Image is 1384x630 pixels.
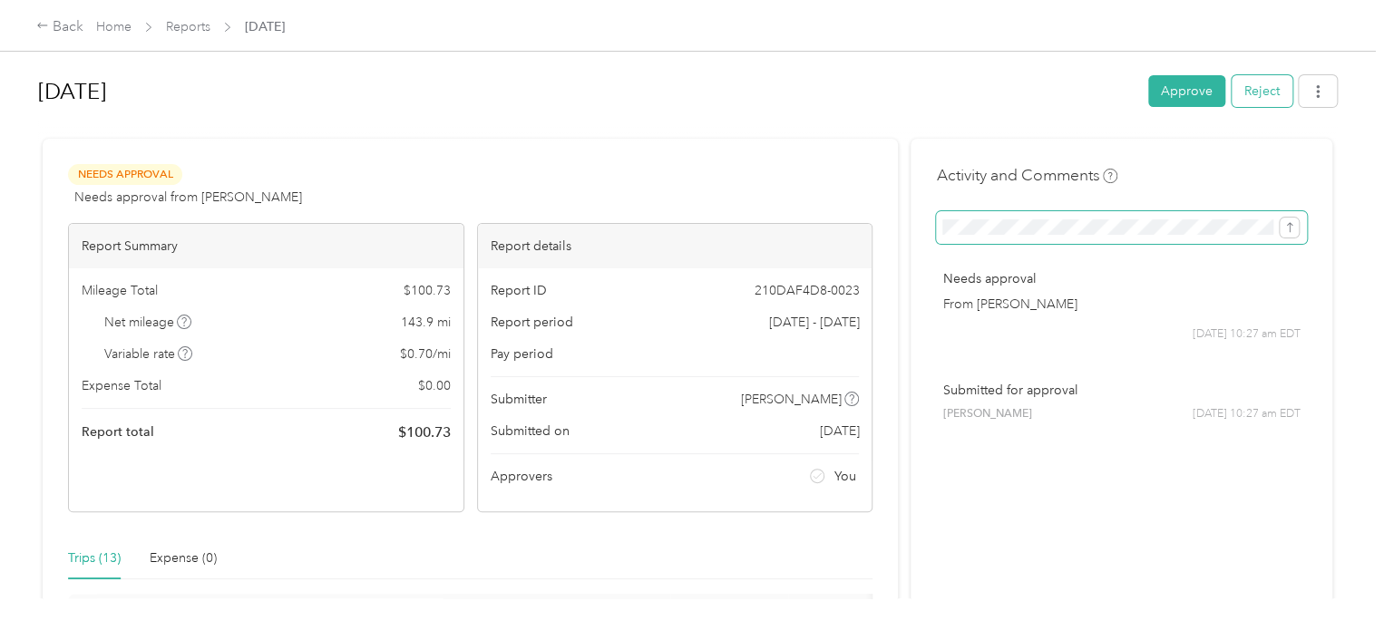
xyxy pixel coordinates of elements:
[104,313,192,332] span: Net mileage
[104,344,193,363] span: Variable rate
[400,344,451,363] span: $ 0.70 / mi
[834,467,856,486] span: You
[245,17,285,36] span: [DATE]
[68,164,182,185] span: Needs Approval
[1148,75,1225,107] button: Approve
[1193,326,1301,343] span: [DATE] 10:27 am EDT
[38,70,1135,113] h1: Aug 2025
[1193,406,1301,422] span: [DATE] 10:27 am EDT
[491,390,547,409] span: Submitter
[491,344,553,363] span: Pay period
[1232,75,1292,107] button: Reject
[150,548,217,568] div: Expense (0)
[74,188,302,207] span: Needs approval from [PERSON_NAME]
[401,313,451,332] span: 143.9 mi
[936,164,1117,187] h4: Activity and Comments
[418,376,451,395] span: $ 0.00
[491,281,547,300] span: Report ID
[96,19,132,34] a: Home
[82,376,161,395] span: Expense Total
[491,467,552,486] span: Approvers
[819,422,859,441] span: [DATE]
[82,281,158,300] span: Mileage Total
[166,19,210,34] a: Reports
[404,281,451,300] span: $ 100.73
[741,390,842,409] span: [PERSON_NAME]
[478,224,872,268] div: Report details
[942,381,1301,400] p: Submitted for approval
[768,313,859,332] span: [DATE] - [DATE]
[1282,528,1384,630] iframe: Everlance-gr Chat Button Frame
[68,548,121,568] div: Trips (13)
[491,313,573,332] span: Report period
[942,406,1031,422] span: [PERSON_NAME]
[36,16,83,38] div: Back
[398,422,451,443] span: $ 100.73
[754,281,859,300] span: 210DAF4D8-0023
[69,224,463,268] div: Report Summary
[942,269,1301,288] p: Needs approval
[82,422,154,441] span: Report total
[491,422,570,441] span: Submitted on
[942,295,1301,314] p: From [PERSON_NAME]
